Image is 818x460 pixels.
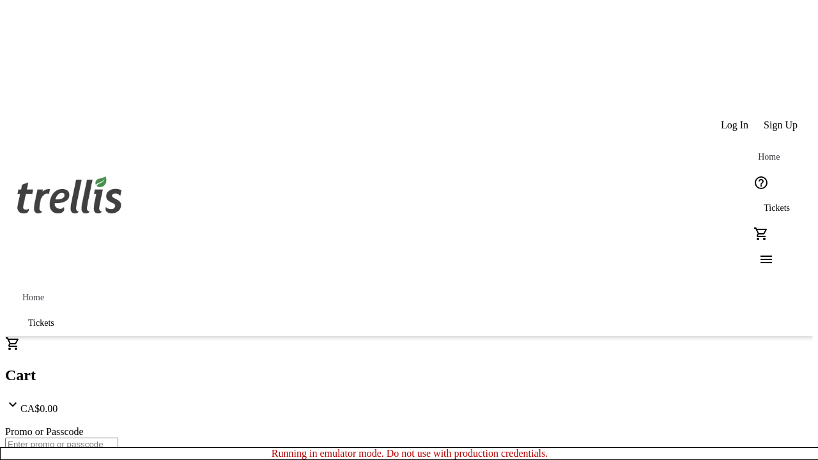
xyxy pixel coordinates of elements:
[20,403,58,414] span: CA$0.00
[13,285,54,310] a: Home
[764,203,790,213] span: Tickets
[13,310,70,336] a: Tickets
[748,195,805,221] a: Tickets
[756,112,805,138] button: Sign Up
[22,293,44,303] span: Home
[748,221,774,247] button: Cart
[721,119,748,131] span: Log In
[5,367,813,384] h2: Cart
[5,438,118,451] input: Enter promo or passcode
[748,144,789,170] a: Home
[748,247,774,272] button: Menu
[13,162,127,226] img: Orient E2E Organization 1aIgMQFKAX's Logo
[764,119,798,131] span: Sign Up
[5,426,84,437] label: Promo or Passcode
[748,170,774,195] button: Help
[28,318,54,328] span: Tickets
[713,112,756,138] button: Log In
[5,336,813,415] div: CartCA$0.00
[758,152,780,162] span: Home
